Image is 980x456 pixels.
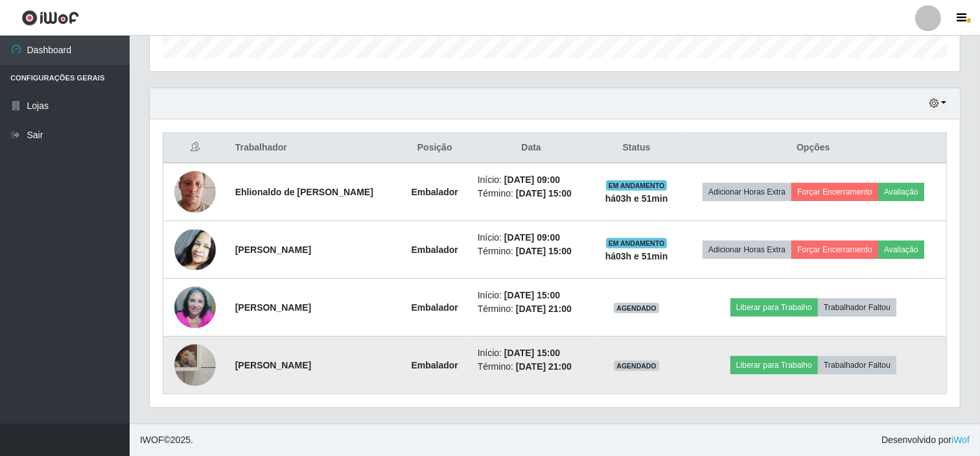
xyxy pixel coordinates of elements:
[235,302,311,313] strong: [PERSON_NAME]
[140,435,164,445] span: IWOF
[478,187,585,200] li: Término:
[878,241,924,259] button: Avaliação
[791,241,878,259] button: Forçar Encerramento
[412,187,458,197] strong: Embalador
[174,230,216,270] img: 1724612024649.jpeg
[504,232,560,243] time: [DATE] 09:00
[174,339,216,391] img: 1742268064985.jpeg
[478,302,585,316] li: Término:
[703,183,791,201] button: Adicionar Horas Extra
[412,245,458,255] strong: Embalador
[730,298,818,317] button: Liberar para Trabalho
[606,238,668,248] span: EM ANDAMENTO
[235,245,311,255] strong: [PERSON_NAME]
[478,360,585,374] li: Término:
[235,187,373,197] strong: Ehlionaldo de [PERSON_NAME]
[227,133,400,163] th: Trabalhador
[516,188,572,198] time: [DATE] 15:00
[400,133,470,163] th: Posição
[681,133,947,163] th: Opções
[516,361,572,372] time: [DATE] 21:00
[504,348,560,358] time: [DATE] 15:00
[516,304,572,314] time: [DATE] 21:00
[614,361,659,371] span: AGENDADO
[174,155,216,229] img: 1675087680149.jpeg
[412,302,458,313] strong: Embalador
[516,246,572,256] time: [DATE] 15:00
[504,290,560,300] time: [DATE] 15:00
[791,183,878,201] button: Forçar Encerramento
[478,231,585,245] li: Início:
[478,346,585,360] li: Início:
[730,356,818,374] button: Liberar para Trabalho
[881,433,970,447] span: Desenvolvido por
[703,241,791,259] button: Adicionar Horas Extra
[605,251,668,261] strong: há 03 h e 51 min
[593,133,681,163] th: Status
[478,245,585,258] li: Término:
[614,303,659,313] span: AGENDADO
[818,356,896,374] button: Trabalhador Faltou
[412,360,458,370] strong: Embalador
[470,133,593,163] th: Data
[818,298,896,317] button: Trabalhador Faltou
[951,435,970,445] a: iWof
[140,433,193,447] span: © 2025 .
[504,174,560,185] time: [DATE] 09:00
[878,183,924,201] button: Avaliação
[478,289,585,302] li: Início:
[606,180,668,191] span: EM ANDAMENTO
[605,193,668,204] strong: há 03 h e 51 min
[174,270,216,344] img: 1694357568075.jpeg
[478,173,585,187] li: Início:
[235,360,311,370] strong: [PERSON_NAME]
[21,10,79,26] img: CoreUI Logo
